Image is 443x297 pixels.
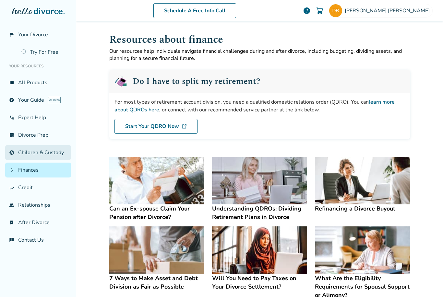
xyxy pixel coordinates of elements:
a: 7 Ways to Make Asset and Debt Division as Fair as Possible7 Ways to Make Asset and Debt Division ... [109,226,204,291]
a: Can an Ex-spouse Claim Your Pension after Divorce?Can an Ex-spouse Claim Your Pension after Divorce? [109,157,204,222]
h4: Refinancing a Divorce Buyout [315,204,410,213]
h4: Will You Need to Pay Taxes on Your Divorce Settlement? [212,274,307,291]
li: Your Resources [5,60,71,73]
a: help [303,7,311,15]
img: What Are the Eligibility Requirements for Spousal Support or Alimony? [315,226,410,274]
a: Understanding QDROs: Dividing Retirement Plans in DivorceUnderstanding QDROs: Dividing Retirement... [212,157,307,222]
span: account_child [9,150,14,155]
span: attach_money [9,167,14,173]
span: list_alt_check [9,132,14,138]
a: flag_2Your Divorce [5,27,71,42]
h1: Resources about finance [109,32,410,48]
a: attach_moneyFinances [5,163,71,177]
img: Understanding QDROs: Dividing Retirement Plans in Divorce [212,157,307,205]
div: For most types of retirement account division, you need a qualified domestic relations order (QDR... [114,98,405,114]
span: bookmark_check [9,220,14,225]
span: explore [9,97,14,103]
span: finance_mode [9,185,14,190]
span: Your Divorce [18,31,48,38]
span: AI beta [48,97,61,103]
span: view_list [9,80,14,85]
a: exploreYour GuideAI beta [5,93,71,108]
img: QDRO [114,75,127,88]
a: account_childChildren & Custody [5,145,71,160]
a: finance_modeCredit [5,180,71,195]
h4: Understanding QDROs: Dividing Retirement Plans in Divorce [212,204,307,221]
a: Start Your QDRO Now [114,119,198,134]
a: chat_infoContact Us [5,233,71,247]
span: flag_2 [9,32,14,37]
span: phone_in_talk [9,115,14,120]
a: Try For Free [18,45,71,60]
span: [PERSON_NAME] [PERSON_NAME] [345,7,432,14]
a: Schedule A Free Info Call [153,3,236,18]
h2: Do I have to split my retirement? [133,77,260,86]
a: bookmark_checkAfter Divorce [5,215,71,230]
span: chat_info [9,237,14,243]
a: list_alt_checkDivorce Prep [5,128,71,143]
img: 7 Ways to Make Asset and Debt Division as Fair as Possible [109,226,204,274]
p: Our resources help individuals navigate financial challenges during and after divorce, including ... [109,48,410,62]
span: group [9,202,14,208]
img: DL [182,124,187,129]
img: Refinancing a Divorce Buyout [315,157,410,205]
h4: 7 Ways to Make Asset and Debt Division as Fair as Possible [109,274,204,291]
iframe: Chat Widget [411,266,443,297]
img: rawpuriat@gmail.com [329,4,342,17]
img: Cart [316,7,324,15]
a: Refinancing a Divorce BuyoutRefinancing a Divorce Buyout [315,157,410,213]
a: Will You Need to Pay Taxes on Your Divorce Settlement?Will You Need to Pay Taxes on Your Divorce ... [212,226,307,291]
img: Will You Need to Pay Taxes on Your Divorce Settlement? [212,226,307,274]
img: Can an Ex-spouse Claim Your Pension after Divorce? [109,157,204,205]
a: view_listAll Products [5,75,71,90]
a: groupRelationships [5,198,71,212]
h4: Can an Ex-spouse Claim Your Pension after Divorce? [109,204,204,221]
a: phone_in_talkExpert Help [5,110,71,125]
